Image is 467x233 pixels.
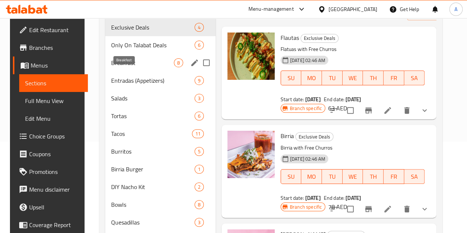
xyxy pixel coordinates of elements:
[281,169,302,184] button: SU
[195,24,203,31] span: 4
[325,171,340,182] span: TU
[304,73,319,83] span: MO
[304,171,319,182] span: MO
[29,185,82,194] span: Menu disclaimer
[363,71,384,85] button: TH
[192,129,204,138] div: items
[295,132,333,141] div: Exclusive Deals
[105,107,216,125] div: Tortas6
[384,71,404,85] button: FR
[29,167,82,176] span: Promotions
[13,145,88,163] a: Coupons
[284,171,299,182] span: SU
[281,143,425,153] p: Birria with Free Churros
[227,32,275,80] img: Flautas
[111,200,195,209] span: Bowls
[195,182,204,191] div: items
[416,102,433,119] button: show more
[454,5,457,13] span: A
[284,73,299,83] span: SU
[404,169,425,184] button: SA
[105,196,216,213] div: Bowls8
[281,130,294,141] span: Birria
[195,165,204,174] div: items
[195,77,203,84] span: 9
[195,184,203,191] span: 2
[281,193,304,203] span: Start date:
[305,193,321,203] b: [DATE]
[195,112,204,120] div: items
[105,213,216,231] div: Quesadillas3
[111,129,192,138] span: Tacos
[174,59,183,66] span: 8
[13,198,88,216] a: Upsell
[105,160,216,178] div: Birria Burger1
[360,102,377,119] button: Branch-specific-item
[29,150,82,158] span: Coupons
[105,178,216,196] div: DIY Nacho Kit2
[322,71,343,85] button: TU
[105,36,216,54] div: Only On Talabat Deals6
[195,218,204,227] div: items
[195,41,204,49] div: items
[111,218,195,227] span: Quesadillas
[343,103,358,118] span: Select to update
[111,147,195,156] div: Burritos
[195,219,203,226] span: 3
[324,193,344,203] span: End date:
[111,23,195,32] div: Exclusive Deals
[192,130,203,137] span: 11
[13,21,88,39] a: Edit Restaurant
[105,143,216,160] div: Burritos5
[31,61,82,70] span: Menus
[111,76,195,85] div: Entradas (Appetizers)
[296,133,333,141] span: Exclusive Deals
[195,113,203,120] span: 6
[305,95,321,104] b: [DATE]
[301,169,322,184] button: MO
[407,171,422,182] span: SA
[105,125,216,143] div: Tacos11
[13,56,88,74] a: Menus
[407,73,422,83] span: SA
[25,114,82,123] span: Edit Menu
[325,102,343,119] button: sort-choices
[29,203,82,212] span: Upsell
[19,74,88,92] a: Sections
[322,169,343,184] button: TU
[281,95,304,104] span: Start date:
[111,94,195,103] span: Salads
[195,201,203,208] span: 8
[301,34,339,43] div: Exclusive Deals
[111,58,174,67] span: Breakfast
[404,71,425,85] button: SA
[13,163,88,181] a: Promotions
[111,165,195,174] span: Birria Burger
[301,34,338,42] span: Exclusive Deals
[343,201,358,217] span: Select to update
[287,155,328,162] span: [DATE] 02:46 AM
[195,148,203,155] span: 5
[29,132,82,141] span: Choice Groups
[111,41,195,49] span: Only On Talabat Deals
[387,171,401,182] span: FR
[248,5,294,14] div: Menu-management
[111,112,195,120] span: Tortas
[19,92,88,110] a: Full Menu View
[29,43,82,52] span: Branches
[195,147,204,156] div: items
[420,205,429,213] svg: Show Choices
[366,73,381,83] span: TH
[384,169,404,184] button: FR
[195,42,203,49] span: 6
[105,72,216,89] div: Entradas (Appetizers)9
[195,200,204,209] div: items
[105,54,216,72] div: Breakfast8edit
[13,39,88,56] a: Branches
[324,95,344,104] span: End date:
[346,171,360,182] span: WE
[111,182,195,191] span: DIY Nacho Kit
